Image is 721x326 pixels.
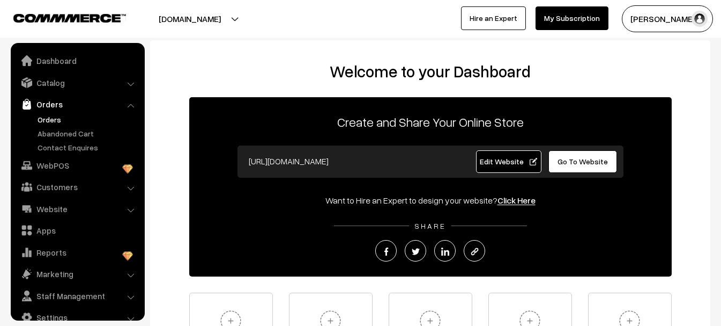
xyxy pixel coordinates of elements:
span: SHARE [409,221,451,230]
div: Want to Hire an Expert to design your website? [189,194,672,207]
button: [DOMAIN_NAME] [121,5,258,32]
button: [PERSON_NAME] [622,5,713,32]
a: WebPOS [13,156,141,175]
a: Customers [13,177,141,197]
a: Orders [13,95,141,114]
a: Abandoned Cart [35,128,141,139]
a: Website [13,199,141,219]
a: Apps [13,221,141,240]
a: Hire an Expert [461,6,526,30]
a: Staff Management [13,286,141,306]
img: COMMMERCE [13,14,126,22]
img: user [692,11,708,27]
a: My Subscription [536,6,608,30]
span: Go To Website [558,157,608,166]
h2: Welcome to your Dashboard [161,62,700,81]
a: Click Here [497,195,536,206]
a: Dashboard [13,51,141,70]
span: Edit Website [480,157,537,166]
a: COMMMERCE [13,11,107,24]
a: Catalog [13,73,141,92]
a: Reports [13,243,141,262]
p: Create and Share Your Online Store [189,112,672,132]
a: Go To Website [548,150,618,173]
a: Contact Enquires [35,142,141,153]
a: Marketing [13,264,141,284]
a: Edit Website [476,150,541,173]
a: Orders [35,114,141,125]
